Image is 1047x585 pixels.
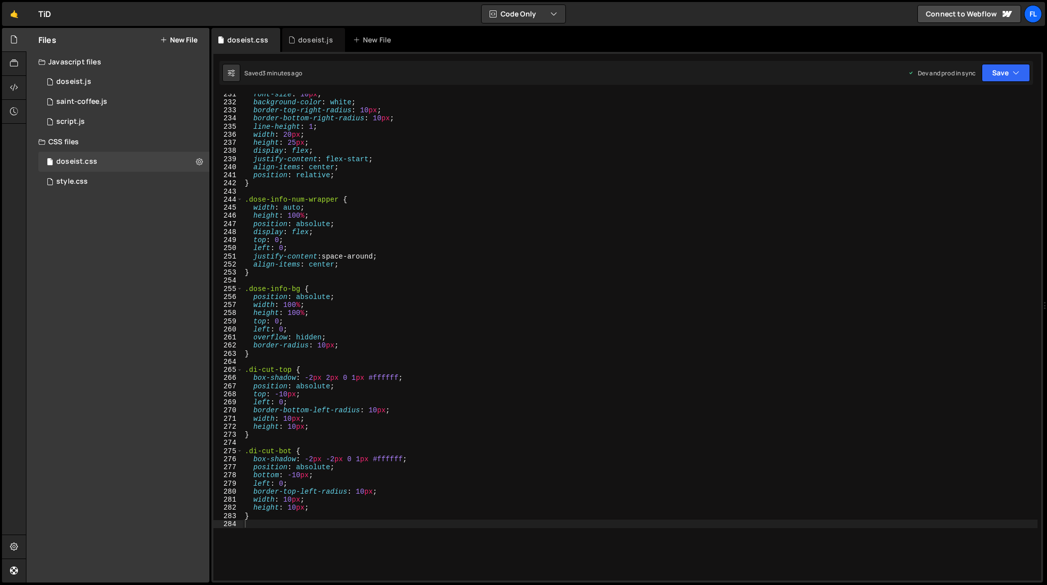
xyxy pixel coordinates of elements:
[213,382,243,390] div: 267
[213,488,243,496] div: 280
[213,504,243,512] div: 282
[56,117,85,126] div: script.js
[213,90,243,98] div: 231
[213,439,243,447] div: 274
[213,114,243,122] div: 234
[213,155,243,163] div: 239
[213,512,243,520] div: 283
[26,132,209,152] div: CSS files
[213,212,243,220] div: 246
[38,8,51,20] div: TiD
[213,325,243,333] div: 260
[213,220,243,228] div: 247
[213,398,243,406] div: 269
[38,152,209,172] div: 4604/42100.css
[213,293,243,301] div: 256
[213,131,243,139] div: 236
[38,112,209,132] div: 4604/24567.js
[213,415,243,423] div: 271
[213,447,243,455] div: 275
[213,301,243,309] div: 257
[213,309,243,317] div: 258
[56,77,91,86] div: doseist.js
[38,172,209,192] div: 4604/25434.css
[2,2,26,26] a: 🤙
[38,72,209,92] div: 4604/37981.js
[213,253,243,261] div: 251
[213,406,243,414] div: 270
[213,228,243,236] div: 248
[213,236,243,244] div: 249
[56,97,107,106] div: saint-coffee.js
[1024,5,1042,23] a: Fl
[213,277,243,285] div: 254
[38,34,56,45] h2: Files
[213,480,243,488] div: 279
[160,36,197,44] button: New File
[213,244,243,252] div: 250
[213,285,243,293] div: 255
[213,520,243,528] div: 284
[213,123,243,131] div: 235
[213,374,243,382] div: 266
[213,390,243,398] div: 268
[917,5,1021,23] a: Connect to Webflow
[298,35,333,45] div: doseist.js
[213,496,243,504] div: 281
[213,171,243,179] div: 241
[244,69,302,77] div: Saved
[213,163,243,171] div: 240
[213,179,243,187] div: 242
[982,64,1030,82] button: Save
[213,341,243,349] div: 262
[56,177,88,186] div: style.css
[908,69,976,77] div: Dev and prod in sync
[213,147,243,155] div: 238
[353,35,395,45] div: New File
[262,69,302,77] div: 3 minutes ago
[56,157,97,166] div: doseist.css
[227,35,268,45] div: doseist.css
[213,333,243,341] div: 261
[213,317,243,325] div: 259
[213,350,243,358] div: 263
[213,196,243,204] div: 244
[213,261,243,269] div: 252
[38,92,209,112] div: 4604/27020.js
[213,471,243,479] div: 278
[213,366,243,374] div: 265
[26,52,209,72] div: Javascript files
[213,463,243,471] div: 277
[213,455,243,463] div: 276
[213,204,243,212] div: 245
[213,269,243,277] div: 253
[482,5,565,23] button: Code Only
[213,139,243,147] div: 237
[213,188,243,196] div: 243
[213,431,243,439] div: 273
[213,423,243,431] div: 272
[213,98,243,106] div: 232
[213,106,243,114] div: 233
[213,358,243,366] div: 264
